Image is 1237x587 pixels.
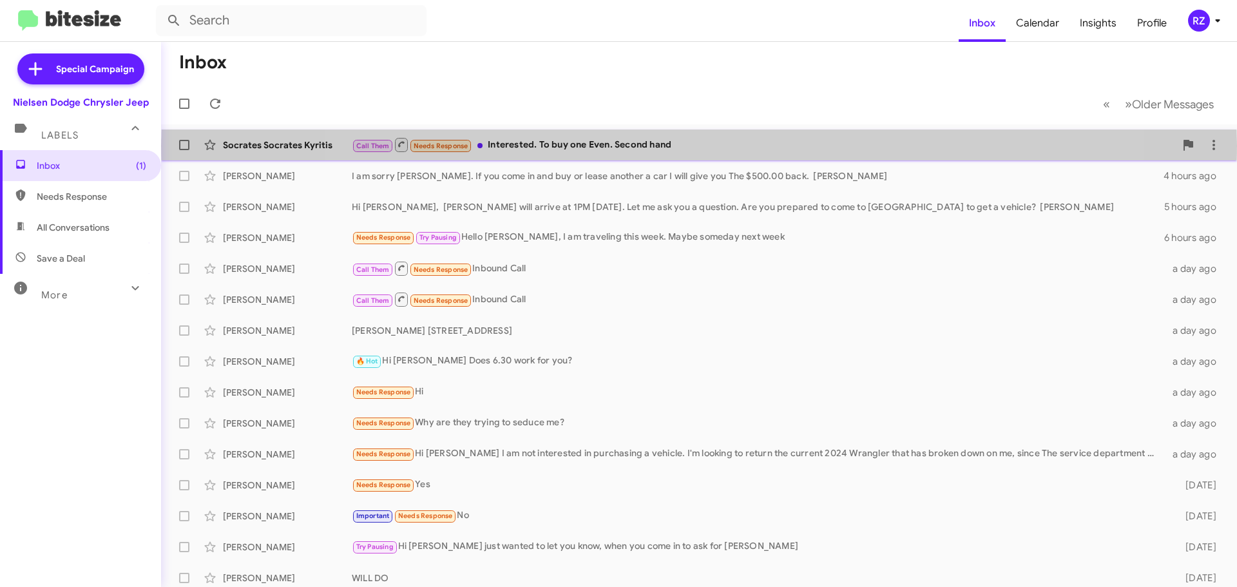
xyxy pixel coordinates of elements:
[1165,262,1227,275] div: a day ago
[414,265,468,274] span: Needs Response
[37,221,110,234] span: All Conversations
[223,572,352,584] div: [PERSON_NAME]
[1125,96,1132,112] span: »
[1132,97,1214,111] span: Older Messages
[41,289,68,301] span: More
[223,293,352,306] div: [PERSON_NAME]
[1165,324,1227,337] div: a day ago
[419,233,457,242] span: Try Pausing
[1188,10,1210,32] div: RZ
[1127,5,1177,42] a: Profile
[356,543,394,551] span: Try Pausing
[1069,5,1127,42] a: Insights
[352,169,1164,182] div: I am sorry [PERSON_NAME]. If you come in and buy or lease another a car I will give you The $500....
[356,142,390,150] span: Call Them
[1164,231,1227,244] div: 6 hours ago
[223,262,352,275] div: [PERSON_NAME]
[356,388,411,396] span: Needs Response
[352,354,1165,369] div: Hi [PERSON_NAME] Does 6.30 work for you?
[223,139,352,151] div: Socrates Socrates Kyritis
[1165,510,1227,523] div: [DATE]
[352,447,1165,461] div: Hi [PERSON_NAME] I am not interested in purchasing a vehicle. I'm looking to return the current 2...
[56,63,134,75] span: Special Campaign
[1095,91,1118,117] button: Previous
[356,296,390,305] span: Call Them
[223,541,352,553] div: [PERSON_NAME]
[1165,355,1227,368] div: a day ago
[352,324,1165,337] div: [PERSON_NAME] [STREET_ADDRESS]
[356,450,411,458] span: Needs Response
[1164,169,1227,182] div: 4 hours ago
[352,291,1165,307] div: Inbound Call
[223,448,352,461] div: [PERSON_NAME]
[1165,293,1227,306] div: a day ago
[13,96,149,109] div: Nielsen Dodge Chrysler Jeep
[37,190,146,203] span: Needs Response
[41,130,79,141] span: Labels
[352,572,1165,584] div: WILL DO
[356,357,378,365] span: 🔥 Hot
[1103,96,1110,112] span: «
[356,233,411,242] span: Needs Response
[17,53,144,84] a: Special Campaign
[1165,448,1227,461] div: a day ago
[352,539,1165,554] div: Hi [PERSON_NAME] just wanted to let you know, when you come in to ask for [PERSON_NAME]
[959,5,1006,42] a: Inbox
[352,477,1165,492] div: Yes
[414,142,468,150] span: Needs Response
[352,508,1165,523] div: No
[223,510,352,523] div: [PERSON_NAME]
[223,417,352,430] div: [PERSON_NAME]
[223,231,352,244] div: [PERSON_NAME]
[1165,386,1227,399] div: a day ago
[398,512,453,520] span: Needs Response
[356,481,411,489] span: Needs Response
[414,296,468,305] span: Needs Response
[179,52,227,73] h1: Inbox
[37,252,85,265] span: Save a Deal
[356,419,411,427] span: Needs Response
[1165,572,1227,584] div: [DATE]
[1165,417,1227,430] div: a day ago
[223,200,352,213] div: [PERSON_NAME]
[352,230,1164,245] div: Hello [PERSON_NAME], I am traveling this week. Maybe someday next week
[1177,10,1223,32] button: RZ
[1165,541,1227,553] div: [DATE]
[223,324,352,337] div: [PERSON_NAME]
[223,479,352,492] div: [PERSON_NAME]
[1164,200,1227,213] div: 5 hours ago
[352,260,1165,276] div: Inbound Call
[356,265,390,274] span: Call Them
[156,5,427,36] input: Search
[223,169,352,182] div: [PERSON_NAME]
[1096,91,1222,117] nav: Page navigation example
[136,159,146,172] span: (1)
[37,159,146,172] span: Inbox
[352,200,1164,213] div: Hi [PERSON_NAME], [PERSON_NAME] will arrive at 1PM [DATE]. Let me ask you a question. Are you pre...
[1006,5,1069,42] a: Calendar
[352,416,1165,430] div: Why are they trying to seduce me?
[352,385,1165,399] div: Hi
[356,512,390,520] span: Important
[223,355,352,368] div: [PERSON_NAME]
[1117,91,1222,117] button: Next
[1165,479,1227,492] div: [DATE]
[352,137,1175,153] div: Interested. To buy one Even. Second hand
[223,386,352,399] div: [PERSON_NAME]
